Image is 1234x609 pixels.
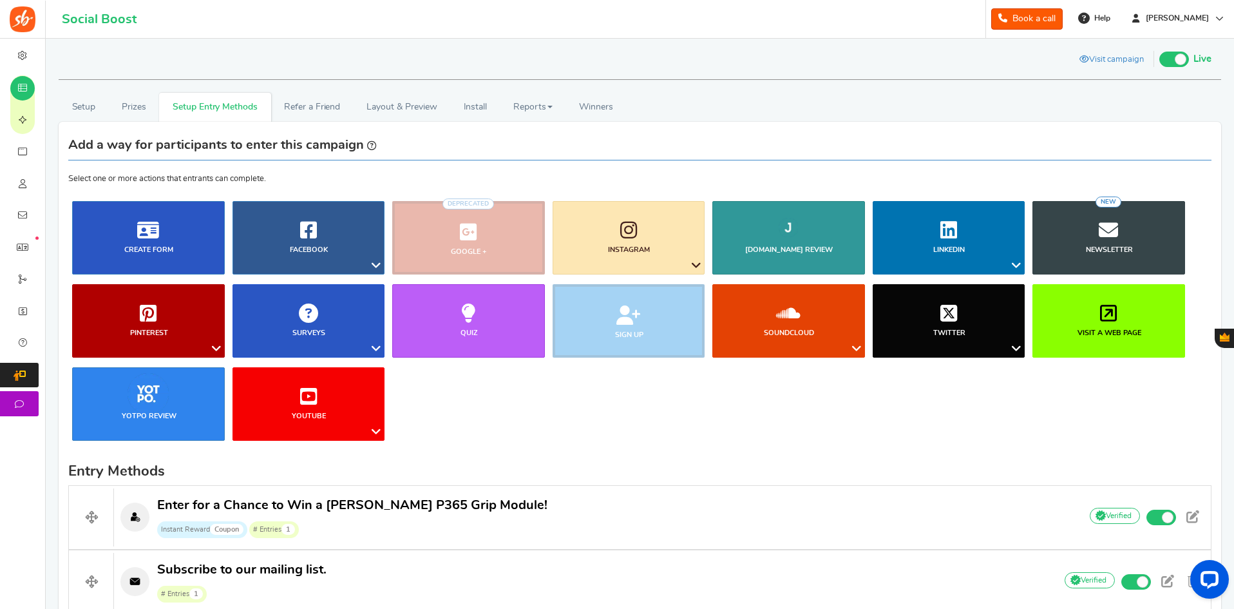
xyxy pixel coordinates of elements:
[1086,246,1133,253] b: Newsletter
[1193,52,1211,66] span: Live
[157,499,547,512] span: Enter for a Chance to Win a [PERSON_NAME] P365 Grip Module!
[233,201,385,275] a: Facebook
[1032,284,1185,358] a: Visit a web page
[608,246,650,253] b: Instagram
[933,246,965,253] b: LinkedIn
[460,329,478,336] b: Quiz
[1220,333,1229,342] span: Gratisfaction
[712,284,865,358] a: SoundCloud
[189,588,203,599] span: 1
[1091,13,1110,24] span: Help
[130,329,168,336] b: Pinterest
[354,93,450,122] a: Layout & Preview
[292,412,326,420] b: YouTube
[579,102,613,111] span: Winners
[1090,508,1140,524] span: Verified
[450,93,500,122] a: Install
[745,246,833,253] b: [DOMAIN_NAME] Review
[35,237,39,240] em: New
[991,8,1063,30] a: Book a call
[873,284,1025,358] a: Twitter
[72,201,225,275] a: Create Form
[290,246,328,253] b: Facebook
[157,563,327,576] span: Subscribe to our mailing list.
[1180,555,1234,609] iframe: LiveChat chat widget
[122,412,176,420] b: Yotpo Review
[392,284,545,358] a: Quiz
[1215,329,1234,348] button: Gratisfaction
[72,284,225,358] a: Pinterest
[1070,50,1153,72] a: Visit campaign
[233,367,385,441] a: YouTube
[72,367,225,441] a: Yotpo Review
[124,246,173,253] b: Create Form
[210,524,243,535] span: Coupon
[109,93,160,122] a: Prizes
[553,201,705,275] a: Instagram
[1077,329,1141,336] b: Visit a web page
[281,524,295,535] span: 1
[62,12,137,26] h1: Social Boost
[68,138,376,152] h3: Add a way for participants to enter this campaign
[249,521,299,538] small: # Entries
[10,6,35,32] img: Social Boost
[233,284,385,358] a: Surveys
[933,329,965,336] b: Twitter
[712,201,865,275] a: [DOMAIN_NAME] Review
[128,373,169,414] img: icon-Yotpo1.webp
[68,463,1211,479] h2: Entry Methods
[500,93,566,122] a: Reports
[1073,8,1117,28] a: Help
[271,93,354,122] a: Refer a Friend
[157,583,327,603] span: Reward 1 entry to participants who complete this action
[292,329,325,336] b: Surveys
[159,93,271,122] a: Setup Entry Methods
[764,329,814,336] b: SoundCloud
[1096,197,1121,208] span: NEW
[1141,13,1214,24] span: [PERSON_NAME]
[779,218,798,237] img: icon-JudgeMe1.webp
[59,93,109,122] a: Setup
[157,519,547,538] span: Reward a common coupon code: JLSummer10 & 1 entry to participants who complete this action
[157,586,207,603] small: # Entries
[157,521,247,538] small: Instant Reward
[1065,572,1115,588] span: Verified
